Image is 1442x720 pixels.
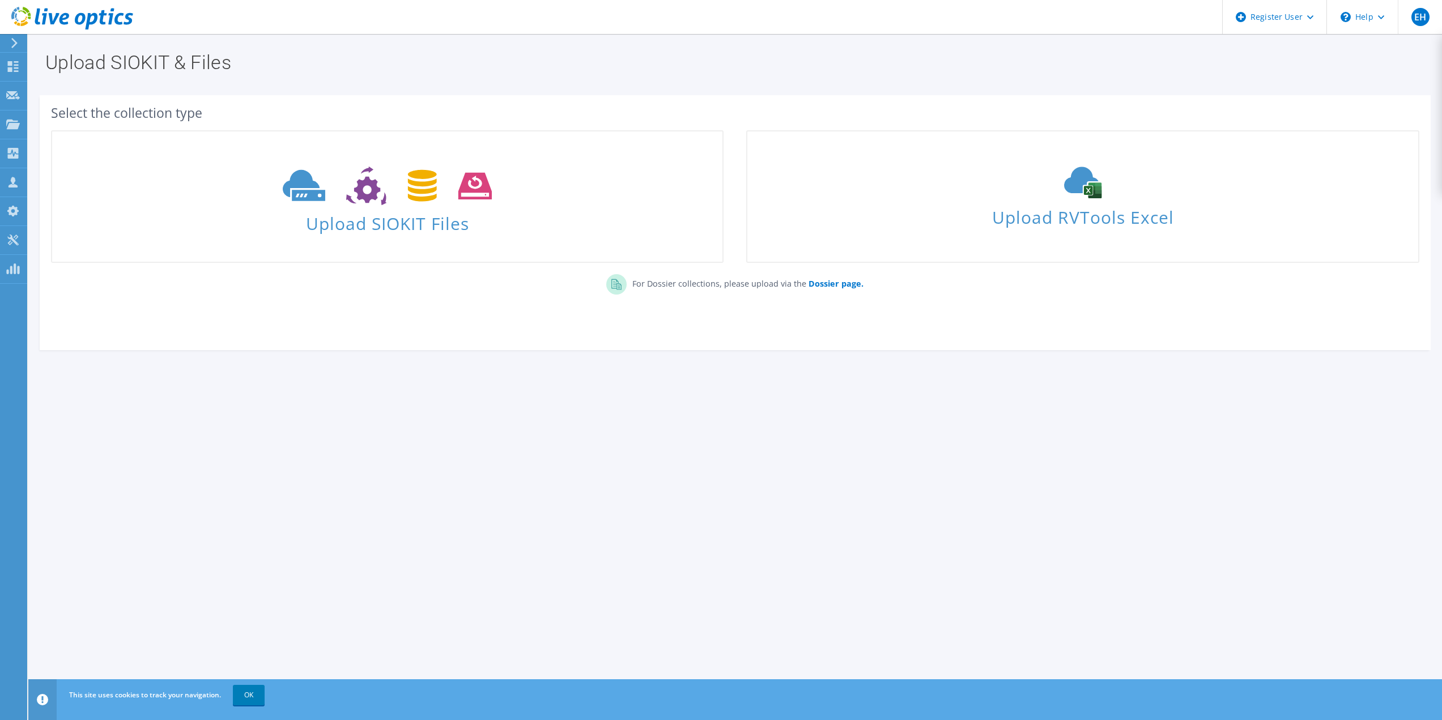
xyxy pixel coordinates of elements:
[747,202,1418,227] span: Upload RVTools Excel
[1411,8,1430,26] span: EH
[45,53,1419,72] h1: Upload SIOKIT & Files
[51,106,1419,119] div: Select the collection type
[52,208,722,232] span: Upload SIOKIT Files
[233,685,265,705] a: OK
[627,274,864,290] p: For Dossier collections, please upload via the
[51,130,724,263] a: Upload SIOKIT Files
[806,278,864,289] a: Dossier page.
[809,278,864,289] b: Dossier page.
[1341,12,1351,22] svg: \n
[69,690,221,700] span: This site uses cookies to track your navigation.
[746,130,1419,263] a: Upload RVTools Excel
